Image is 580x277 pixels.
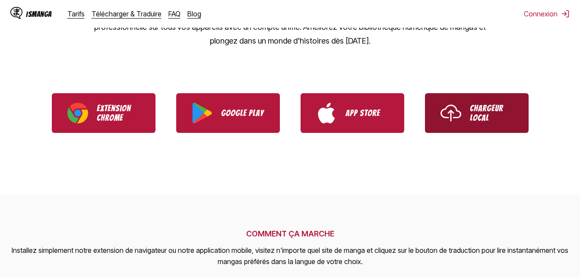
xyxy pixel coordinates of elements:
[425,93,529,133] a: Use IsManga Local Uploader
[176,93,280,133] a: Download IsManga from Google Play
[97,104,140,123] p: Extension Chrome
[301,93,404,133] a: Download IsManga from App Store
[441,103,461,123] img: Upload icon
[10,7,22,19] img: IsManga Logo
[561,9,570,18] img: Sign out
[52,93,155,133] a: Download IsManga Chrome Extension
[221,108,264,118] p: Google Play
[187,9,201,18] a: Blog
[67,103,88,123] img: Chrome logo
[10,229,570,238] h2: COMMENT ÇA MARCHE
[192,103,212,123] img: Google Play logo
[316,103,337,123] img: App Store logo
[67,9,85,18] a: Tarifs
[470,104,513,123] p: Chargeur Local
[345,108,389,118] p: App Store
[168,9,181,18] a: FAQ
[92,9,162,18] a: Télécharger & Traduire
[524,9,570,18] button: Connexion
[26,10,52,18] div: IsManga
[10,245,570,267] p: Installez simplement notre extension de navigateur ou notre application mobile, visitez n'importe...
[10,7,67,21] a: IsManga LogoIsManga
